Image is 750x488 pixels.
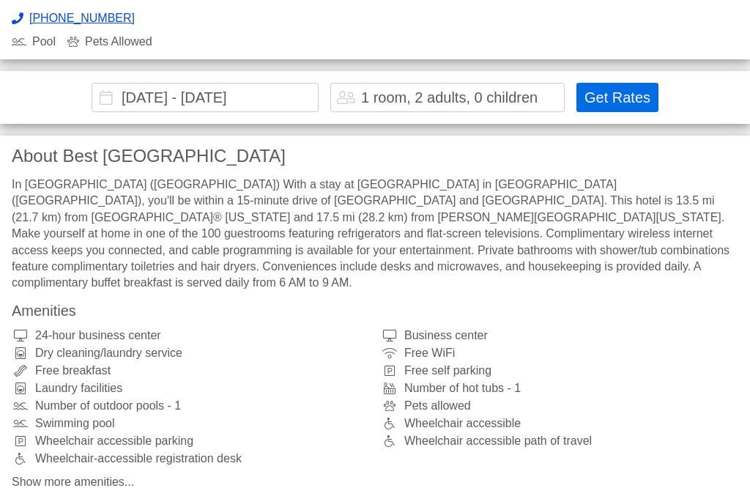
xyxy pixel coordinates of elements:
div: Wheelchair accessible [381,418,738,429]
span: [PHONE_NUMBER] [29,12,135,24]
div: Free breakfast [12,365,369,377]
div: Free WiFi [381,347,738,359]
div: Pets allowed [381,400,738,412]
div: Wheelchair accessible path of travel [381,435,738,447]
div: Laundry facilities [12,382,369,394]
div: Business center [381,330,738,341]
div: Dry cleaning/laundry service [12,347,369,359]
div: 1 room, 2 adults, 0 children [361,90,538,105]
div: Wheelchair-accessible registration desk [12,453,369,465]
div: Pool [12,36,56,48]
div: Pets Allowed [67,36,152,48]
div: Number of hot tubs - 1 [381,382,738,394]
a: Show more amenities... [12,476,738,488]
button: Get Rates [576,83,658,112]
h3: About Best [GEOGRAPHIC_DATA] [12,147,738,165]
div: Free self parking [381,365,738,377]
div: Wheelchair accessible parking [12,435,369,447]
div: Swimming pool [12,418,369,429]
div: Number of outdoor pools - 1 [12,400,369,412]
h3: Amenities [12,303,738,318]
div: In [GEOGRAPHIC_DATA] ([GEOGRAPHIC_DATA]) With a stay at [GEOGRAPHIC_DATA] in [GEOGRAPHIC_DATA] ([... [12,177,738,292]
div: 24-hour business center [12,330,369,341]
input: Choose Dates [92,83,319,112]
